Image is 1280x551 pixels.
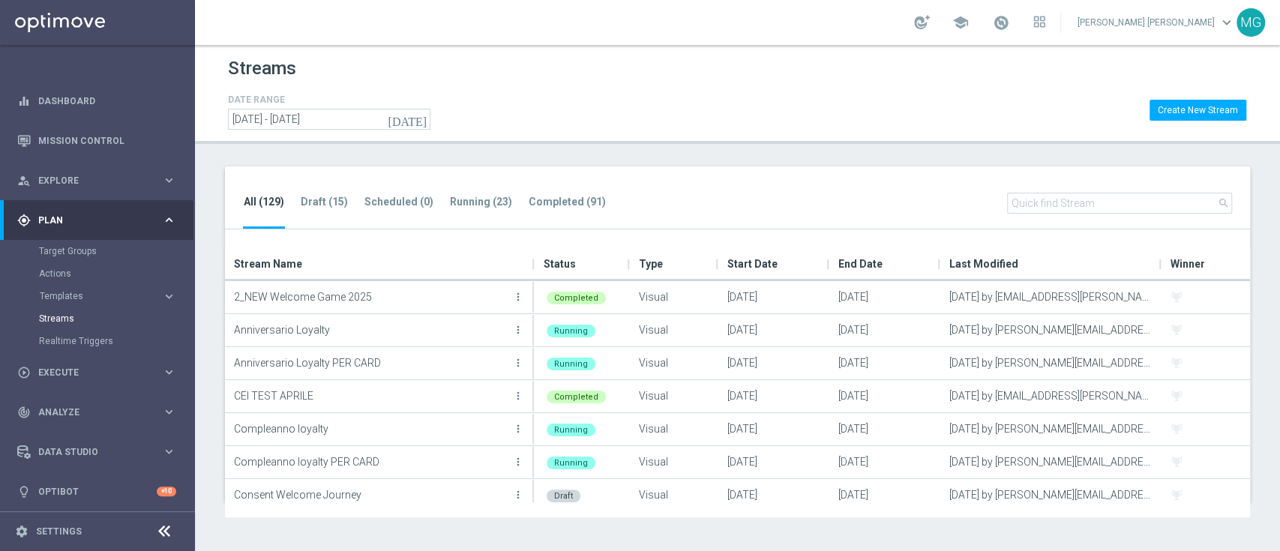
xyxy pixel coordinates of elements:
[16,135,177,147] button: Mission Control
[547,457,595,469] div: Running
[388,112,428,126] i: [DATE]
[511,480,526,510] button: more_vert
[38,216,162,225] span: Plan
[940,314,1162,346] div: [DATE] by [PERSON_NAME][EMAIL_ADDRESS][DOMAIN_NAME]
[17,121,176,160] div: Mission Control
[1076,11,1237,34] a: [PERSON_NAME] [PERSON_NAME]keyboard_arrow_down
[38,472,157,511] a: Optibot
[17,366,162,379] div: Execute
[547,292,606,304] div: Completed
[512,489,524,501] i: more_vert
[16,175,177,187] button: person_search Explore keyboard_arrow_right
[838,249,883,279] span: End Date
[511,348,526,378] button: more_vert
[17,366,31,379] i: play_circle_outline
[829,314,940,346] div: [DATE]
[547,490,580,502] div: Draft
[39,285,193,307] div: Templates
[17,81,176,121] div: Dashboard
[36,527,82,536] a: Settings
[630,479,718,511] div: Visual
[718,413,829,445] div: [DATE]
[301,196,348,208] tab-header: Draft (15)
[17,472,176,511] div: Optibot
[228,58,296,79] h1: Streams
[718,479,829,511] div: [DATE]
[228,94,430,105] h4: DATE RANGE
[162,365,176,379] i: keyboard_arrow_right
[512,456,524,468] i: more_vert
[829,413,940,445] div: [DATE]
[17,406,162,419] div: Analyze
[38,368,162,377] span: Execute
[228,109,430,130] input: Select date range
[1218,197,1230,209] i: search
[718,380,829,412] div: [DATE]
[1171,249,1205,279] span: Winner
[630,314,718,346] div: Visual
[949,249,1018,279] span: Last Modified
[234,451,509,473] p: Compleanno loyalty PER CARD
[38,176,162,185] span: Explore
[16,95,177,107] button: equalizer Dashboard
[16,406,177,418] div: track_changes Analyze keyboard_arrow_right
[234,385,509,407] p: CEI TEST APRILE
[39,290,177,302] button: Templates keyboard_arrow_right
[511,315,526,345] button: more_vert
[17,174,162,187] div: Explore
[511,282,526,312] button: more_vert
[630,281,718,313] div: Visual
[511,447,526,477] button: more_vert
[512,291,524,303] i: more_vert
[511,414,526,444] button: more_vert
[17,406,31,419] i: track_changes
[718,281,829,313] div: [DATE]
[16,214,177,226] button: gps_fixed Plan keyboard_arrow_right
[17,94,31,108] i: equalizer
[38,448,162,457] span: Data Studio
[234,249,302,279] span: Stream Name
[39,330,193,352] div: Realtime Triggers
[162,289,176,304] i: keyboard_arrow_right
[829,380,940,412] div: [DATE]
[234,484,509,506] p: Consent Welcome Journey
[1007,193,1232,214] input: Quick find Stream
[639,249,663,279] span: Type
[727,249,778,279] span: Start Date
[39,313,156,325] a: Streams
[829,479,940,511] div: [DATE]
[511,381,526,411] button: more_vert
[39,268,156,280] a: Actions
[39,335,156,347] a: Realtime Triggers
[17,214,162,227] div: Plan
[829,446,940,478] div: [DATE]
[38,81,176,121] a: Dashboard
[512,324,524,336] i: more_vert
[17,445,162,459] div: Data Studio
[234,352,509,374] p: Anniversario Loyalty PER CARD
[385,109,430,131] button: [DATE]
[15,525,28,538] i: settings
[952,14,969,31] span: school
[547,325,595,337] div: Running
[940,347,1162,379] div: [DATE] by [PERSON_NAME][EMAIL_ADDRESS][DOMAIN_NAME]
[1150,100,1246,121] button: Create New Stream
[1237,8,1265,37] div: MG
[244,196,284,208] tab-header: All (129)
[450,196,512,208] tab-header: Running (23)
[512,423,524,435] i: more_vert
[16,367,177,379] div: play_circle_outline Execute keyboard_arrow_right
[38,121,176,160] a: Mission Control
[162,445,176,459] i: keyboard_arrow_right
[718,446,829,478] div: [DATE]
[1219,14,1235,31] span: keyboard_arrow_down
[544,249,576,279] span: Status
[529,196,606,208] tab-header: Completed (91)
[364,196,433,208] tab-header: Scheduled (0)
[630,446,718,478] div: Visual
[157,487,176,496] div: +10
